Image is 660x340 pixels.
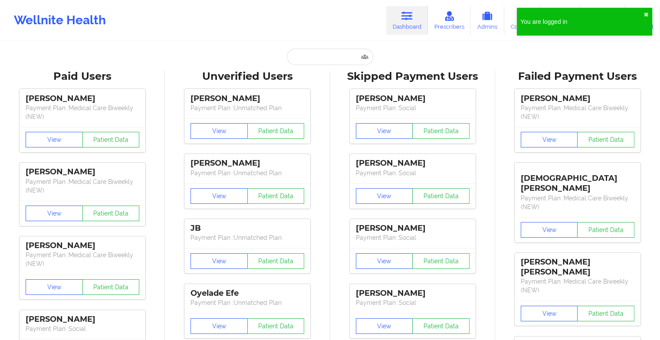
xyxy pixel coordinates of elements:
[26,206,83,221] button: View
[412,123,470,139] button: Patient Data
[82,206,140,221] button: Patient Data
[521,167,634,193] div: [DEMOGRAPHIC_DATA][PERSON_NAME]
[356,288,470,298] div: [PERSON_NAME]
[356,104,470,112] p: Payment Plan : Social
[356,158,470,168] div: [PERSON_NAME]
[356,298,470,307] p: Payment Plan : Social
[386,6,428,35] a: Dashboard
[356,169,470,177] p: Payment Plan : Social
[356,123,413,139] button: View
[26,279,83,295] button: View
[521,132,578,147] button: View
[190,298,304,307] p: Payment Plan : Unmatched Plan
[412,318,470,334] button: Patient Data
[190,123,248,139] button: View
[26,251,139,268] p: Payment Plan : Medical Care Biweekly (NEW)
[428,6,471,35] a: Prescribers
[336,70,489,83] div: Skipped Payment Users
[521,222,578,238] button: View
[247,318,305,334] button: Patient Data
[356,233,470,242] p: Payment Plan : Social
[190,169,304,177] p: Payment Plan : Unmatched Plan
[521,94,634,104] div: [PERSON_NAME]
[26,167,139,177] div: [PERSON_NAME]
[171,70,324,83] div: Unverified Users
[190,158,304,168] div: [PERSON_NAME]
[521,104,634,121] p: Payment Plan : Medical Care Biweekly (NEW)
[26,241,139,251] div: [PERSON_NAME]
[190,94,304,104] div: [PERSON_NAME]
[412,253,470,269] button: Patient Data
[190,318,248,334] button: View
[577,306,634,321] button: Patient Data
[26,324,139,333] p: Payment Plan : Social
[521,257,634,277] div: [PERSON_NAME] [PERSON_NAME]
[247,123,305,139] button: Patient Data
[356,253,413,269] button: View
[577,132,634,147] button: Patient Data
[520,17,644,26] div: You are logged in
[26,177,139,195] p: Payment Plan : Medical Care Biweekly (NEW)
[26,132,83,147] button: View
[356,223,470,233] div: [PERSON_NAME]
[356,318,413,334] button: View
[190,104,304,112] p: Payment Plan : Unmatched Plan
[644,11,649,18] button: close
[521,277,634,294] p: Payment Plan : Medical Care Biweekly (NEW)
[190,233,304,242] p: Payment Plan : Unmatched Plan
[190,288,304,298] div: Oyelade Efe
[247,253,305,269] button: Patient Data
[577,222,634,238] button: Patient Data
[521,194,634,211] p: Payment Plan : Medical Care Biweekly (NEW)
[470,6,504,35] a: Admins
[26,94,139,104] div: [PERSON_NAME]
[190,253,248,269] button: View
[190,223,304,233] div: JB
[82,132,140,147] button: Patient Data
[247,188,305,204] button: Patient Data
[412,188,470,204] button: Patient Data
[82,279,140,295] button: Patient Data
[356,94,470,104] div: [PERSON_NAME]
[190,188,248,204] button: View
[26,314,139,324] div: [PERSON_NAME]
[501,70,654,83] div: Failed Payment Users
[26,104,139,121] p: Payment Plan : Medical Care Biweekly (NEW)
[356,188,413,204] button: View
[6,70,159,83] div: Paid Users
[521,306,578,321] button: View
[504,6,540,35] a: Coaches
